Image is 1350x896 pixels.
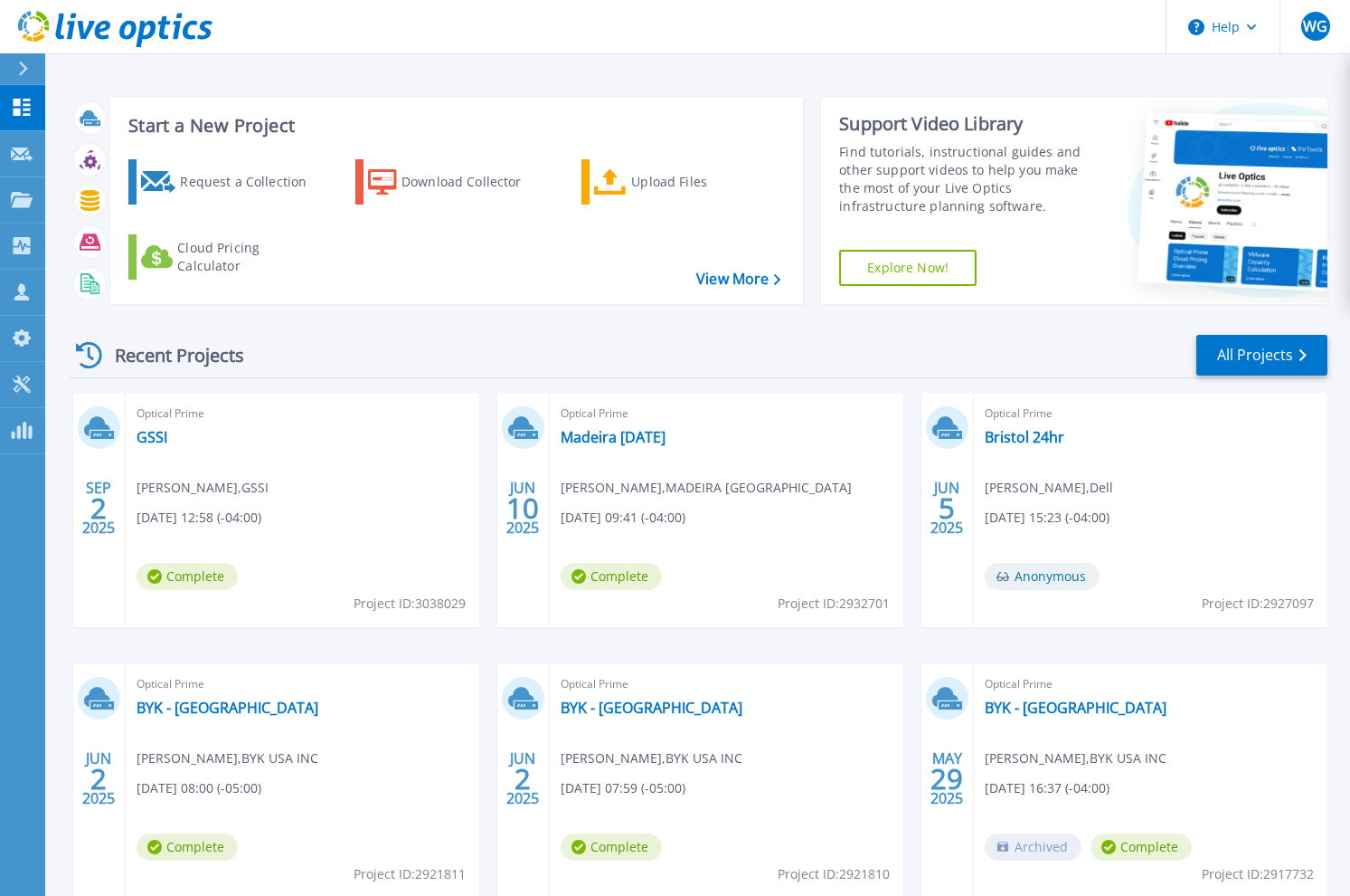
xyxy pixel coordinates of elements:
[401,164,546,200] div: Download Collector
[985,778,1109,798] span: [DATE] 16:37 (-04:00)
[839,143,1092,215] div: Find tutorials, instructional guides and other support videos to help you make the most of your L...
[81,475,116,541] div: SEP 2025
[985,563,1100,590] span: Anonymous
[515,771,531,786] span: 2
[561,478,852,498] span: [PERSON_NAME] , MADEIRA [GEOGRAPHIC_DATA]
[505,746,540,812] div: JUN 2025
[354,864,466,884] span: Project ID: 2921811
[930,475,964,541] div: JUN 2025
[561,699,742,717] a: BYK - [GEOGRAPHIC_DATA]
[561,508,685,528] span: [DATE] 09:41 (-04:00)
[985,404,1317,424] span: Optical Prime
[137,699,318,717] a: BYK - [GEOGRAPHIC_DATA]
[631,164,776,200] div: Upload Files
[90,500,107,516] span: 2
[506,500,539,516] span: 10
[1202,864,1314,884] span: Project ID: 2917732
[137,674,468,694] span: Optical Prime
[90,771,107,786] span: 2
[930,771,963,786] span: 29
[985,674,1317,694] span: Optical Prime
[355,159,557,205] a: Download Collector
[581,159,783,205] a: Upload Files
[985,834,1081,861] span: Archived
[985,699,1166,717] a: BYK - [GEOGRAPHIC_DATA]
[985,478,1113,498] span: [PERSON_NAME] , Dell
[137,778,261,798] span: [DATE] 08:00 (-05:00)
[930,746,964,812] div: MAY 2025
[70,333,269,377] div: Recent Projects
[1090,834,1192,861] span: Complete
[1196,335,1327,376] a: All Projects
[180,164,325,200] div: Request a Collection
[81,746,116,812] div: JUN 2025
[561,834,662,861] span: Complete
[137,478,269,498] span: [PERSON_NAME] , GSSI
[354,594,466,614] span: Project ID: 3038029
[137,404,468,424] span: Optical Prime
[778,864,890,884] span: Project ID: 2921810
[1303,19,1327,33] span: WG
[505,475,540,541] div: JUN 2025
[137,428,167,446] a: GSSI
[128,159,330,205] a: Request a Collection
[561,404,892,424] span: Optical Prime
[561,428,666,446] a: Madeira [DATE]
[561,674,892,694] span: Optical Prime
[839,250,977,286] a: Explore Now!
[137,748,318,768] span: [PERSON_NAME] , BYK USA INC
[137,508,261,528] span: [DATE] 12:58 (-04:00)
[137,834,238,861] span: Complete
[137,563,238,590] span: Complete
[985,428,1064,446] a: Bristol 24hr
[561,778,685,798] span: [DATE] 07:59 (-05:00)
[561,748,742,768] span: [PERSON_NAME] , BYK USA INC
[939,500,955,516] span: 5
[128,116,779,136] h3: Start a New Project
[1202,594,1314,614] span: Project ID: 2927097
[561,563,662,590] span: Complete
[985,748,1166,768] span: [PERSON_NAME] , BYK USA INC
[128,234,330,280] a: Cloud Pricing Calculator
[177,239,322,275] div: Cloud Pricing Calculator
[696,271,780,288] a: View More
[778,594,890,614] span: Project ID: 2932701
[985,508,1109,528] span: [DATE] 15:23 (-04:00)
[839,112,1092,136] div: Support Video Library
